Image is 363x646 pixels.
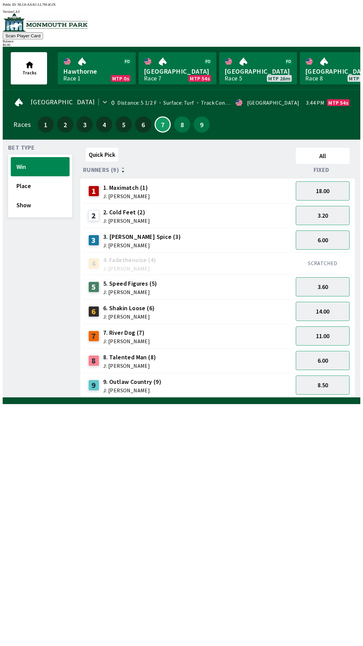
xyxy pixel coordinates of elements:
button: Scan Player Card [3,32,43,39]
span: 18.00 [316,187,329,195]
span: 3:44 PM [306,100,324,105]
div: Runners (9) [83,167,293,173]
span: MTP 54s [190,76,210,81]
span: All [299,152,347,160]
button: Place [11,176,70,195]
button: 6.00 [296,351,350,370]
span: 6.00 [318,357,328,364]
a: [GEOGRAPHIC_DATA]Race 5MTP 26m [219,52,297,84]
div: 6 [88,306,99,317]
button: 14.00 [296,302,350,321]
div: 3 [88,235,99,246]
span: Track Condition: Firm [194,99,253,106]
span: 3.20 [318,212,328,219]
span: Show [16,201,64,209]
img: venue logo [3,13,88,32]
div: Race 5 [225,76,242,81]
span: J: [PERSON_NAME] [103,388,161,393]
span: Win [16,163,64,171]
button: 5 [116,116,132,133]
div: 9 [88,380,99,391]
button: 8 [174,116,190,133]
div: 8 [88,355,99,366]
span: MTP 54s [328,100,348,105]
span: 4. Fadethenoise (4) [103,256,156,264]
div: Race 8 [305,76,323,81]
span: MTP 0s [112,76,129,81]
button: 7 [155,116,171,133]
div: 7 [88,331,99,342]
span: J: [PERSON_NAME] [103,338,150,344]
div: Version 1.4.0 [3,10,360,13]
span: NLG6-AAAU-LL7M-4GJX [17,3,56,6]
button: 8.50 [296,375,350,395]
div: Balance [3,39,360,43]
button: 6 [135,116,151,133]
div: [GEOGRAPHIC_DATA] [247,100,299,105]
span: 6. Shakin Loose (6) [103,304,155,313]
span: 1. Maximatch (1) [103,183,150,192]
span: 7. River Dog (7) [103,328,150,337]
span: J: [PERSON_NAME] [103,363,156,368]
span: J: [PERSON_NAME] [103,266,156,271]
span: Bet Type [8,145,35,150]
div: 0 [111,100,115,105]
span: 8. Talented Man (8) [103,353,156,362]
span: 6 [137,122,150,127]
button: Tracks [11,52,47,84]
span: Runners (9) [83,167,119,173]
span: Surface: Turf [157,99,194,106]
button: 3.60 [296,277,350,296]
div: Race 1 [63,76,81,81]
button: All [296,148,350,164]
div: 5 [88,282,99,292]
span: [GEOGRAPHIC_DATA] [225,67,292,76]
span: 11.00 [316,332,329,340]
span: 1 [39,122,52,127]
button: 1 [38,116,54,133]
div: 1 [88,186,99,196]
button: Show [11,195,70,215]
button: 6.00 [296,230,350,250]
span: 4 [98,122,111,127]
span: 3 [78,122,91,127]
span: Fixed [314,167,329,173]
span: Hawthorne [63,67,130,76]
span: Quick Pick [89,151,115,158]
button: 3.20 [296,206,350,225]
span: 14.00 [316,308,329,315]
span: 8.50 [318,381,328,389]
span: 9. Outlaw Country (9) [103,378,161,386]
span: 7 [157,123,168,126]
div: 4 [88,258,99,269]
button: 18.00 [296,181,350,201]
span: Distance: 5 1/2 F [117,99,157,106]
button: 4 [96,116,112,133]
span: Tracks [23,70,37,76]
button: 11.00 [296,326,350,346]
span: 5 [117,122,130,127]
button: Win [11,157,70,176]
a: HawthorneRace 1MTP 0s [58,52,136,84]
span: [GEOGRAPHIC_DATA] [144,67,211,76]
div: Public ID: [3,3,360,6]
button: 2 [57,116,73,133]
button: 9 [194,116,210,133]
span: 2. Cold Feet (2) [103,208,150,217]
span: J: [PERSON_NAME] [103,193,150,199]
span: 3. [PERSON_NAME] Spice (3) [103,232,181,241]
a: [GEOGRAPHIC_DATA]Race 7MTP 54s [138,52,216,84]
span: MTP 26m [268,76,290,81]
div: Race 7 [144,76,161,81]
span: [GEOGRAPHIC_DATA] [31,99,95,105]
div: Races [13,122,31,127]
span: 2 [59,122,72,127]
span: J: [PERSON_NAME] [103,243,181,248]
span: J: [PERSON_NAME] [103,289,157,295]
div: Fixed [293,167,352,173]
button: Quick Pick [86,148,118,161]
span: 9 [195,122,208,127]
span: Place [16,182,64,190]
div: $ 0.00 [3,43,360,47]
span: 5. Speed Figures (5) [103,279,157,288]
